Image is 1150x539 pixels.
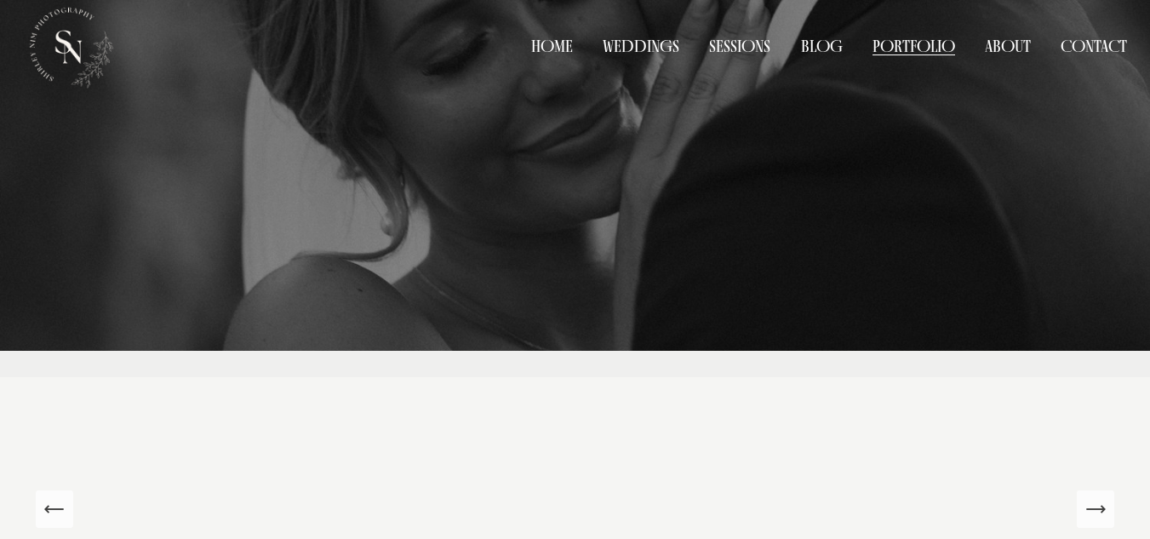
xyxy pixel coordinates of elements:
a: Contact [1061,34,1127,59]
a: Sessions [709,34,770,59]
a: folder dropdown [873,34,955,59]
a: About [985,34,1031,59]
span: Portfolio [873,36,955,57]
a: Weddings [603,34,679,59]
button: Previous Slide [36,490,73,528]
a: Blog [801,34,843,59]
a: Home [531,34,573,59]
button: Next Slide [1077,490,1114,528]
